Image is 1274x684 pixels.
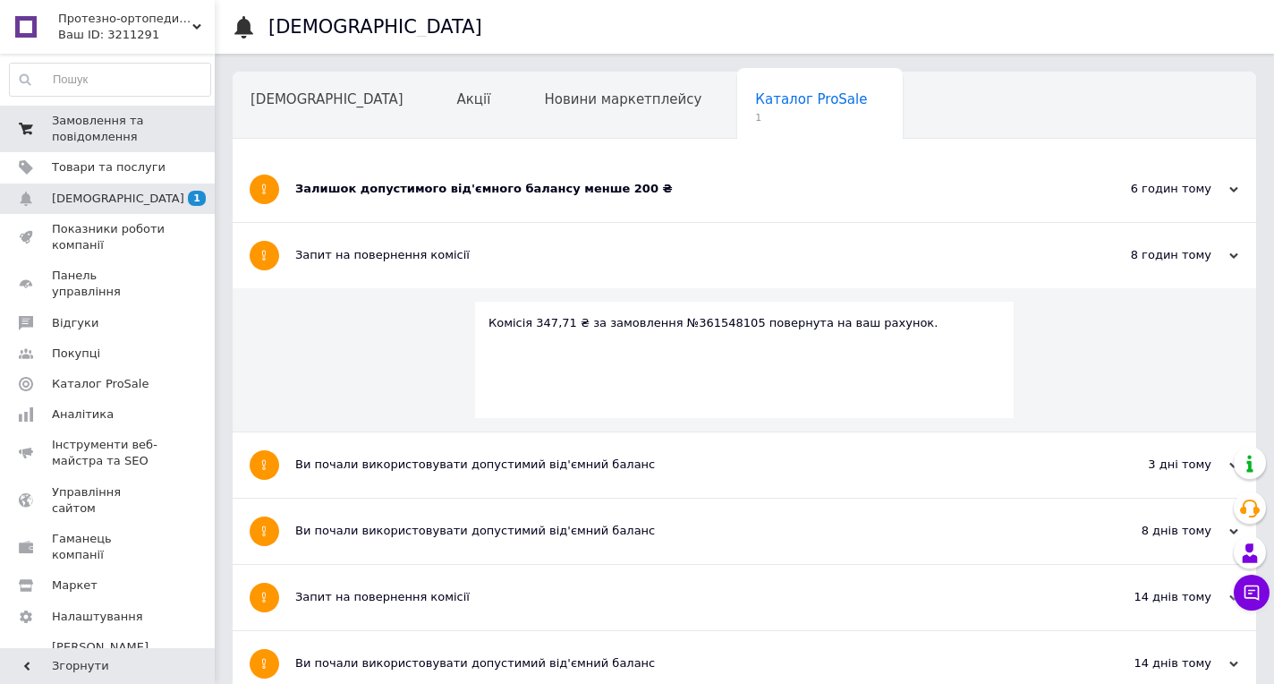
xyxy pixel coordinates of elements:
div: Ваш ID: 3211291 [58,27,215,43]
span: Новини маркетплейсу [544,91,701,107]
span: Інструменти веб-майстра та SEO [52,437,166,469]
span: [DEMOGRAPHIC_DATA] [52,191,184,207]
span: Налаштування [52,609,143,625]
div: 14 днів тому [1059,655,1238,671]
div: Запит на повернення комісії [295,247,1059,263]
span: Управління сайтом [52,484,166,517]
span: Маркет [52,577,98,594]
span: [DEMOGRAPHIC_DATA] [251,91,403,107]
span: 1 [755,111,867,124]
span: Протезно-ортопедичний центр [58,11,192,27]
div: 6 годин тому [1059,181,1238,197]
button: Чат з покупцем [1234,575,1270,611]
div: Залишок допустимого від'ємного балансу менше 200 ₴ [295,181,1059,197]
input: Пошук [10,64,210,96]
div: Ви почали використовувати допустимий від'ємний баланс [295,523,1059,539]
div: 3 дні тому [1059,457,1238,473]
span: Замовлення та повідомлення [52,113,166,145]
span: Панель управління [52,268,166,300]
span: Аналітика [52,406,114,423]
div: Комісія 347,71 ₴ за замовлення №361548105 повернута на ваш рахунок. [488,315,1000,331]
div: Ви почали використовувати допустимий від'ємний баланс [295,655,1059,671]
div: 8 днів тому [1059,523,1238,539]
span: Каталог ProSale [52,376,149,392]
div: 14 днів тому [1059,589,1238,605]
span: Покупці [52,346,100,362]
div: 8 годин тому [1059,247,1238,263]
h1: [DEMOGRAPHIC_DATA] [268,16,482,38]
div: Ви почали використовувати допустимий від'ємний баланс [295,457,1059,473]
div: Запит на повернення комісії [295,589,1059,605]
span: Товари та послуги [52,159,166,175]
span: 1 [188,191,206,206]
span: Акції [457,91,491,107]
span: Відгуки [52,315,98,331]
span: Каталог ProSale [755,91,867,107]
span: Гаманець компанії [52,531,166,563]
span: Показники роботи компанії [52,221,166,253]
